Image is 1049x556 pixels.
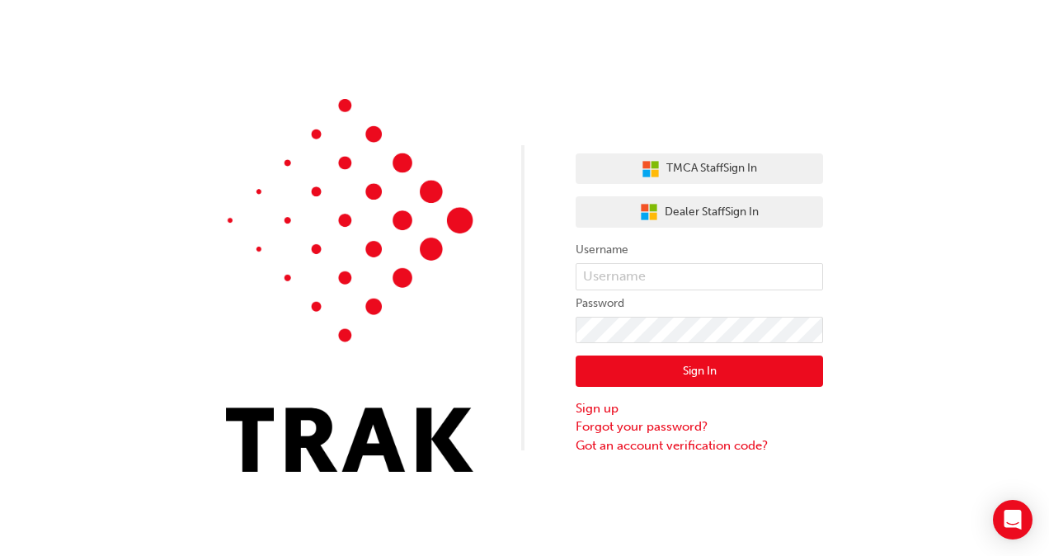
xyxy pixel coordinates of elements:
img: Trak [226,99,473,472]
a: Got an account verification code? [576,436,823,455]
button: Sign In [576,356,823,387]
a: Forgot your password? [576,417,823,436]
div: Open Intercom Messenger [993,500,1033,540]
button: Dealer StaffSign In [576,196,823,228]
label: Username [576,240,823,260]
span: TMCA Staff Sign In [666,159,757,178]
input: Username [576,263,823,291]
a: Sign up [576,399,823,418]
label: Password [576,294,823,313]
span: Dealer Staff Sign In [665,203,759,222]
button: TMCA StaffSign In [576,153,823,185]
